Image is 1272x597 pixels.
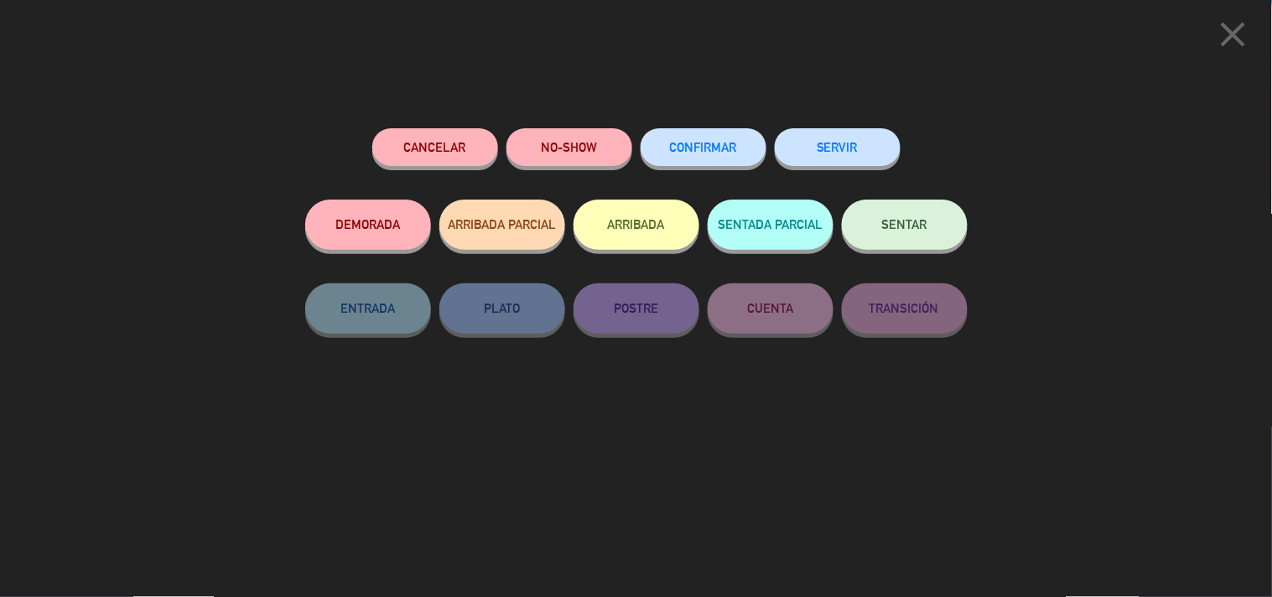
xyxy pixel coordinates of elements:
[372,128,498,166] button: Cancelar
[305,200,431,250] button: DEMORADA
[506,128,632,166] button: NO-SHOW
[448,217,556,231] span: ARRIBADA PARCIAL
[842,200,968,250] button: SENTAR
[1212,13,1254,55] i: close
[641,128,766,166] button: CONFIRMAR
[882,217,927,231] span: SENTAR
[439,283,565,334] button: PLATO
[305,283,431,334] button: ENTRADA
[775,128,901,166] button: SERVIR
[439,200,565,250] button: ARRIBADA PARCIAL
[670,140,737,154] span: CONFIRMAR
[708,200,833,250] button: SENTADA PARCIAL
[574,283,699,334] button: POSTRE
[574,200,699,250] button: ARRIBADA
[1207,13,1259,62] button: close
[708,283,833,334] button: CUENTA
[842,283,968,334] button: TRANSICIÓN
